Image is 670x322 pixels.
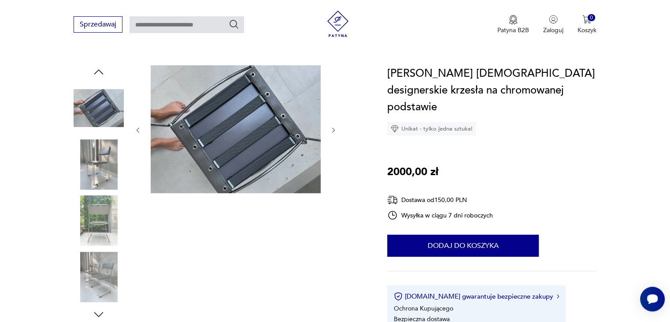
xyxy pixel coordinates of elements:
img: Ikonka użytkownika [549,15,558,24]
a: Krzesła i taborety [205,44,253,51]
img: Zdjęcie produktu Giandomenico Belotti włoskie designerskie krzesła na chromowanej podstawie [74,139,124,190]
li: Ochrona Kupującego [394,304,453,313]
button: Szukaj [229,19,239,30]
img: Zdjęcie produktu Giandomenico Belotti włoskie designerskie krzesła na chromowanej podstawie [74,252,124,302]
div: Unikat - tylko jedna sztuka! [387,122,476,135]
a: Produkty [137,44,163,51]
a: Ikona medaluPatyna B2B [497,15,529,34]
p: Koszyk [577,26,596,34]
div: Wysyłka w ciągu 7 dni roboczych [387,210,493,221]
button: Dodaj do koszyka [387,235,539,257]
img: Patyna - sklep z meblami i dekoracjami vintage [325,11,351,37]
img: Ikona dostawy [387,195,398,206]
p: [PERSON_NAME] [DEMOGRAPHIC_DATA] designerskie krzesła na chromowanej podstawie [265,44,522,51]
img: Ikona certyfikatu [394,292,403,301]
button: 0Koszyk [577,15,596,34]
p: Zaloguj [543,26,563,34]
a: Sprzedawaj [74,22,122,28]
img: Ikona strzałki w prawo [557,294,559,299]
img: Ikona diamentu [391,125,399,133]
button: Patyna B2B [497,15,529,34]
h1: [PERSON_NAME] [DEMOGRAPHIC_DATA] designerskie krzesła na chromowanej podstawie [387,65,596,116]
button: Zaloguj [543,15,563,34]
div: 0 [588,14,595,22]
img: Zdjęcie produktu Giandomenico Belotti włoskie designerskie krzesła na chromowanej podstawie [74,83,124,133]
img: Zdjęcie produktu Giandomenico Belotti włoskie designerskie krzesła na chromowanej podstawie [151,65,321,193]
a: [DOMAIN_NAME] [74,44,125,51]
button: Sprzedawaj [74,16,122,33]
img: Zdjęcie produktu Giandomenico Belotti włoskie designerskie krzesła na chromowanej podstawie [74,195,124,246]
iframe: Smartsupp widget button [640,287,665,311]
img: Ikona koszyka [582,15,591,24]
p: 2000,00 zł [387,164,438,180]
img: Ikona medalu [509,15,518,25]
p: Patyna B2B [497,26,529,34]
div: Dostawa od 150,00 PLN [387,195,493,206]
button: [DOMAIN_NAME] gwarantuje bezpieczne zakupy [394,292,559,301]
a: Meble [174,44,192,51]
